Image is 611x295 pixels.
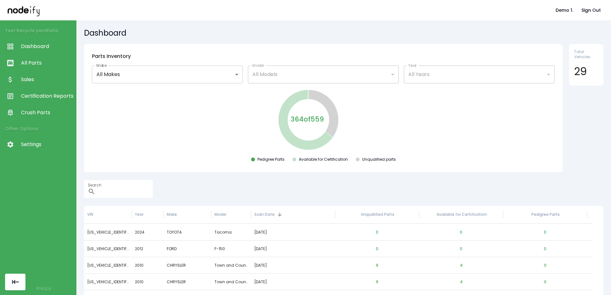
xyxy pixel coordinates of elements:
div: Unqualified Parts [361,212,394,217]
button: 0 [371,225,383,240]
div: CHRYSLER [164,257,211,273]
button: 0 [455,241,467,256]
a: Privacy [36,285,51,291]
div: Available for Certification [437,212,487,217]
span: Settings [21,141,73,148]
div: All Makes [92,66,243,83]
div: 2024 [132,224,164,240]
div: [DATE] [254,224,332,240]
span: Total Vehicles [574,49,598,60]
h4: 29 [574,65,598,78]
button: 9 [371,258,383,273]
div: Pedigree Parts [257,157,284,162]
div: 1FTFW1EF5CFB77270 [84,240,132,257]
span: Crush Parts [21,109,73,116]
div: Model [214,212,226,217]
div: FORD [164,240,211,257]
h6: Parts Inventory [92,52,555,60]
div: 3TMLB5JN3RM076286 [84,224,132,240]
button: 4 [455,258,468,273]
button: Demo 1. [553,4,576,16]
div: Scan Date [254,212,275,217]
button: 4 [455,274,468,290]
div: Tacoma [211,224,251,240]
button: Sort [275,210,284,219]
div: Available for Certification [299,157,348,162]
div: Year [135,212,144,217]
div: 2010 [132,273,164,290]
button: 0 [455,225,467,240]
label: Make [96,63,107,68]
div: All Models [248,66,399,83]
div: TOYOTA [164,224,211,240]
div: 2010 [132,257,164,273]
label: Model [252,63,264,68]
span: Dashboard [21,43,73,50]
div: 2A4RR2D16AR386663 [84,273,132,290]
span: Sales [21,76,73,83]
span: All Parts [21,59,73,67]
div: CHRYSLER [164,273,211,290]
div: Unqualified parts [362,157,396,162]
div: Pedigree Parts [531,212,560,217]
div: [DATE] [254,274,332,290]
img: nodeify [8,4,39,16]
label: Search [88,182,101,188]
h5: Dashboard [84,28,603,38]
div: 2012 [132,240,164,257]
div: [DATE] [254,241,332,257]
label: Year [408,63,417,68]
div: Make [167,212,177,217]
div: [DATE] [254,257,332,273]
div: Town and Country [211,273,251,290]
div: F-150 [211,240,251,257]
button: 9 [371,274,383,290]
div: VIN [87,212,93,217]
span: Certification Reports [21,92,73,100]
div: 2A4RR2D16AR386663 [84,257,132,273]
button: 0 [371,241,383,256]
div: All Years [404,66,555,83]
button: Sign Out [579,4,603,16]
p: 364 of 559 [291,114,324,124]
div: Town and Country [211,257,251,273]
